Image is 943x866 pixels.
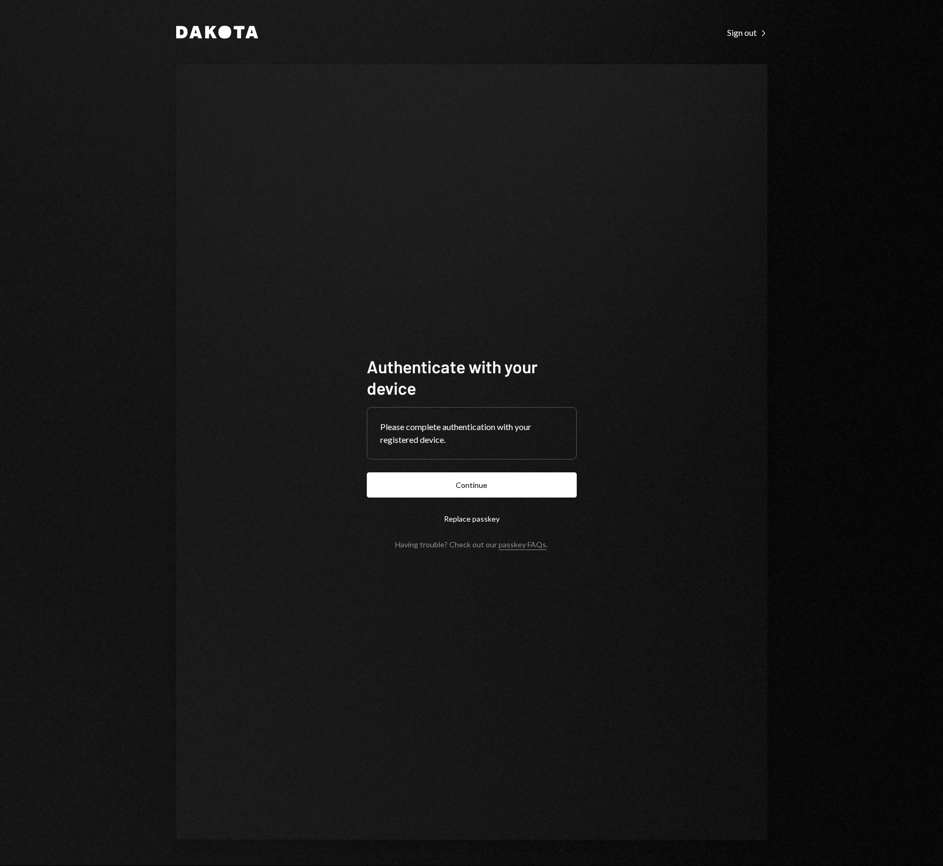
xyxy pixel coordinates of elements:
[499,540,546,550] a: passkey FAQs
[367,356,577,398] h1: Authenticate with your device
[367,472,577,498] button: Continue
[727,27,767,38] div: Sign out
[380,420,563,446] div: Please complete authentication with your registered device.
[395,540,548,549] div: Having trouble? Check out our .
[727,26,767,38] a: Sign out
[367,506,577,531] button: Replace passkey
